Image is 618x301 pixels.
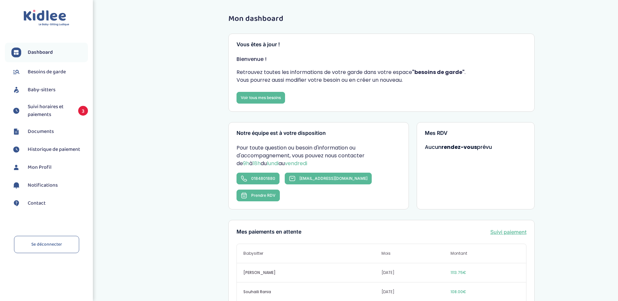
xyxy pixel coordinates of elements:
[451,251,520,256] span: Montant
[425,130,526,136] h3: Mes RDV
[251,176,275,181] span: 0184801880
[11,67,88,77] a: Besoins de garde
[237,55,526,63] p: Bienvenue !
[237,92,285,104] a: Voir tous mes besoins
[11,48,21,57] img: dashboard.svg
[451,289,520,295] span: 108.00€
[11,163,88,172] a: Mon Profil
[490,228,526,236] a: Suivi paiement
[14,236,79,253] a: Se déconnecter
[11,127,88,136] a: Documents
[28,146,80,153] span: Historique de paiement
[11,48,88,57] a: Dashboard
[11,180,21,190] img: notification.svg
[237,68,526,84] p: Retrouvez toutes les informations de votre garde dans votre espace . Vous pourrez aussi modifier ...
[11,67,21,77] img: besoin.svg
[441,143,477,151] strong: rendez-vous
[28,164,51,171] span: Mon Profil
[285,173,372,184] a: [EMAIL_ADDRESS][DOMAIN_NAME]
[243,160,249,167] span: 9h
[237,229,301,235] h3: Mes paiements en attente
[28,49,53,56] span: Dashboard
[11,145,88,154] a: Historique de paiement
[228,15,535,23] h1: Mon dashboard
[28,181,58,189] span: Notifications
[11,85,21,95] img: babysitters.svg
[243,251,381,256] span: Babysitter
[11,163,21,172] img: profil.svg
[11,145,21,154] img: suivihoraire.svg
[451,270,520,276] span: 1113.75€
[251,193,276,198] span: Prendre RDV
[237,130,401,136] h3: Notre équipe est à votre disposition
[425,143,492,151] span: Aucun prévu
[28,128,54,136] span: Documents
[381,289,451,295] span: [DATE]
[237,144,401,167] p: Pour toute question ou besoin d'information ou d'accompagnement, vous pouvez nous contacter de à ...
[23,10,69,26] img: logo.svg
[28,199,46,207] span: Contact
[381,251,451,256] span: Mois
[243,270,381,276] span: [PERSON_NAME]
[237,173,280,184] a: 0184801880
[237,190,280,201] button: Prendre RDV
[11,103,88,119] a: Suivi horaires et paiements 3
[28,86,55,94] span: Baby-sitters
[11,127,21,136] img: documents.svg
[237,42,526,48] h3: Vous êtes à jour !
[381,270,451,276] span: [DATE]
[11,85,88,95] a: Baby-sitters
[412,68,465,76] strong: "besoins de garde"
[28,68,66,76] span: Besoins de garde
[299,176,367,181] span: [EMAIL_ADDRESS][DOMAIN_NAME]
[11,198,21,208] img: contact.svg
[252,160,261,167] span: 18h
[78,106,88,116] span: 3
[285,160,307,167] span: vendredi
[11,106,21,116] img: suivihoraire.svg
[243,289,381,295] span: Souhaili Rania
[28,103,72,119] span: Suivi horaires et paiements
[11,180,88,190] a: Notifications
[11,198,88,208] a: Contact
[267,160,279,167] span: lundi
